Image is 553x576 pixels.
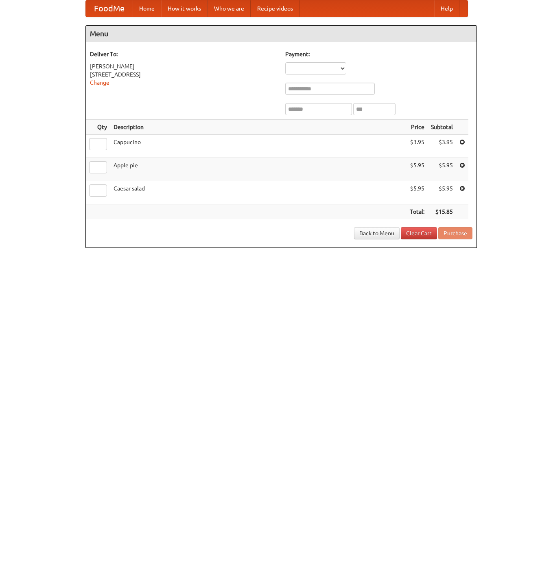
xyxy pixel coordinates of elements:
[407,204,428,219] th: Total:
[251,0,299,17] a: Recipe videos
[407,181,428,204] td: $5.95
[90,62,277,70] div: [PERSON_NAME]
[428,204,456,219] th: $15.85
[401,227,437,239] a: Clear Cart
[285,50,472,58] h5: Payment:
[133,0,161,17] a: Home
[428,135,456,158] td: $3.95
[86,120,110,135] th: Qty
[86,26,476,42] h4: Menu
[110,181,407,204] td: Caesar salad
[428,181,456,204] td: $5.95
[90,79,109,86] a: Change
[428,158,456,181] td: $5.95
[428,120,456,135] th: Subtotal
[161,0,208,17] a: How it works
[407,120,428,135] th: Price
[407,135,428,158] td: $3.95
[110,120,407,135] th: Description
[407,158,428,181] td: $5.95
[354,227,400,239] a: Back to Menu
[90,50,277,58] h5: Deliver To:
[86,0,133,17] a: FoodMe
[90,70,277,79] div: [STREET_ADDRESS]
[434,0,459,17] a: Help
[208,0,251,17] a: Who we are
[110,135,407,158] td: Cappucino
[110,158,407,181] td: Apple pie
[438,227,472,239] button: Purchase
